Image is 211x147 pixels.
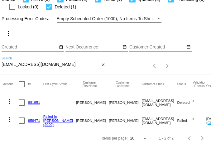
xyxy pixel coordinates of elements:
mat-select: Items per page: [130,136,148,141]
button: Previous page [149,60,161,72]
mat-cell: [PERSON_NAME] [109,112,141,130]
mat-icon: close [101,62,105,67]
span: 20 [130,136,134,140]
mat-header-cell: Validation Checks [193,75,206,94]
mat-cell: [PERSON_NAME] [76,112,109,130]
mat-icon: more_vert [6,98,13,105]
button: Change sorting for CustomerLastName [109,81,136,88]
mat-icon: date_range [186,45,191,50]
input: Search [2,62,100,67]
mat-icon: more_vert [6,116,13,123]
mat-select: Filter by Processing Error Codes [57,15,161,23]
a: Failed In [PERSON_NAME] [43,114,73,122]
a: 959471 [28,118,40,122]
button: Change sorting for Status [177,82,186,86]
button: Change sorting for LastProcessingCycleId [43,82,68,86]
button: Change sorting for Id [28,82,31,86]
input: Customer Created [129,45,185,50]
mat-cell: [EMAIL_ADDRESS][DOMAIN_NAME] [142,94,177,112]
button: Change sorting for CustomerFirstName [76,81,103,88]
button: Previous page [184,132,196,145]
div: Items per page: [102,136,127,140]
input: Created [2,45,58,50]
mat-header-cell: Actions [3,75,19,94]
a: (2000) [43,122,54,126]
mat-icon: date_range [122,45,127,50]
a: 881951 [28,100,40,104]
div: 1 - 2 of 2 [159,136,174,140]
span: Locked (0) [18,3,38,11]
span: Failed [177,118,187,122]
button: Change sorting for CustomerEmail [142,82,164,86]
mat-cell: [PERSON_NAME] [76,94,109,112]
mat-icon: date_range [59,45,63,50]
span: Deleted [177,100,189,104]
mat-icon: more_vert [5,30,12,37]
mat-cell: [EMAIL_ADDRESS][DOMAIN_NAME] [142,112,177,130]
mat-cell: [PERSON_NAME] [109,94,141,112]
button: Clear [100,62,106,68]
input: Next Occurrence [65,45,122,50]
span: Deleted (1) [55,3,76,11]
span: Processing Error Codes: [2,16,49,21]
button: Next page [161,60,174,72]
button: Next page [196,132,209,145]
